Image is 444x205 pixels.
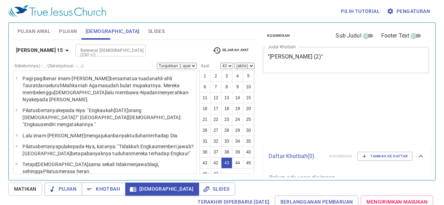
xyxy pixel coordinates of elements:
[82,183,126,196] button: Khotbah
[199,136,211,147] button: 31
[210,146,221,158] button: 37
[338,5,383,18] button: Pilih tutorial
[221,146,232,158] button: 38
[208,45,253,56] button: Sejarah Ayat
[243,103,254,114] button: 20
[22,144,194,156] wg4675: memberi jawab
[210,136,221,147] button: 32
[362,153,408,159] span: Tambah ke Daftar
[210,168,221,179] button: 47
[269,152,324,160] p: Daftar Khotbah ( 0 )
[87,151,190,156] wg4214: banyaknya tuduhan
[22,76,190,102] wg4404: benar imam-[PERSON_NAME]
[22,108,181,127] wg935: orang [DEMOGRAPHIC_DATA]
[78,46,132,54] input: Type Bible Reference
[243,92,254,103] button: 15
[41,122,95,127] wg4771: sendiri mengatakannya
[210,125,221,136] button: 27
[125,183,199,196] button: [DEMOGRAPHIC_DATA]
[15,162,17,166] span: 5
[336,32,361,40] span: Sub Judul
[22,75,194,103] p: Pagi-pagi
[199,168,211,179] button: 46
[199,146,211,158] button: 36
[22,108,181,127] wg4091: bertanya
[232,81,243,93] button: 9
[22,132,179,139] p: Lalu imam-[PERSON_NAME]
[221,136,232,147] button: 33
[210,92,221,103] button: 12
[22,107,194,128] p: Pilatus
[243,81,254,93] button: 10
[22,144,194,156] wg3825: kepada-Nya, katanya
[22,144,194,156] wg1905: pula
[113,133,179,138] wg2723: banyak
[243,125,254,136] button: 30
[267,33,290,39] span: Kosongkan
[221,70,232,82] button: 3
[22,90,190,102] wg2424: lalu membawa-Nya
[59,169,91,174] wg4091: merasa heran
[199,183,235,196] button: Slides
[221,81,232,93] button: 8
[22,144,194,156] wg611: ? [GEOGRAPHIC_DATA]
[232,146,243,158] button: 39
[268,53,424,67] textarea: ''[PERSON_NAME] (2)"
[199,64,210,68] label: Ayat
[22,162,159,174] wg2424: sama sekali tidak
[8,183,42,196] button: Matikan
[148,133,179,138] wg2723: terhadap Dia.
[232,70,243,82] button: 4
[14,185,37,193] span: Matikan
[15,144,17,148] span: 4
[22,108,181,127] wg4771: [DATE]
[22,115,181,127] wg2453: ?" [GEOGRAPHIC_DATA]
[199,81,211,93] button: 6
[93,122,96,127] wg3004: ."
[22,108,181,127] wg1905: kepada-Nya: "Engkaukah
[199,92,211,103] button: 11
[22,162,159,174] wg1161: [DEMOGRAPHIC_DATA]
[381,32,410,40] span: Footer Text
[15,133,17,137] span: 3
[22,143,194,157] p: Pilatus
[86,27,140,36] span: [DEMOGRAPHIC_DATA]
[22,144,194,156] wg4091: bertanya
[22,83,190,102] wg4892: sudah bulat mupakatnya
[213,46,249,55] span: Sejarah Ayat
[89,169,91,174] wg2296: .
[22,90,190,102] wg1210: [DEMOGRAPHIC_DATA]
[15,76,17,80] span: 1
[22,161,194,175] p: Tetapi
[269,174,334,181] i: Belum ada yang disimpan
[260,81,397,142] iframe: from-child
[22,83,190,102] wg1122: dan
[32,97,89,102] wg3860: kepada [PERSON_NAME]
[232,92,243,103] button: 14
[87,97,89,102] wg4091: .
[22,83,190,102] wg3650: Mahkamah Agama
[131,185,193,193] span: [DEMOGRAPHIC_DATA]
[210,103,221,114] button: 17
[13,44,74,57] button: [PERSON_NAME] 15
[22,83,190,102] wg4824: . Mereka membelenggu
[221,92,232,103] button: 13
[22,83,190,102] wg2532: seluruh
[232,125,243,136] button: 29
[199,125,211,136] button: 26
[18,27,51,36] span: Pujian Awal
[210,157,221,169] button: 42
[243,136,254,147] button: 35
[263,145,431,168] div: Daftar Khotbah(0)KosongkanTambah ke Daftar
[50,185,77,193] span: Pujian
[243,114,254,125] button: 25
[130,133,179,138] wg4183: tuduhan
[221,125,232,136] button: 28
[263,32,294,40] button: Kosongkan
[131,151,190,156] wg2723: mereka terhadap Engkau!"
[232,114,243,125] button: 24
[43,169,91,174] wg5620: Pilatus
[204,185,229,193] span: Slides
[221,103,232,114] button: 18
[22,144,194,156] wg3004: : "Tidakkah Engkau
